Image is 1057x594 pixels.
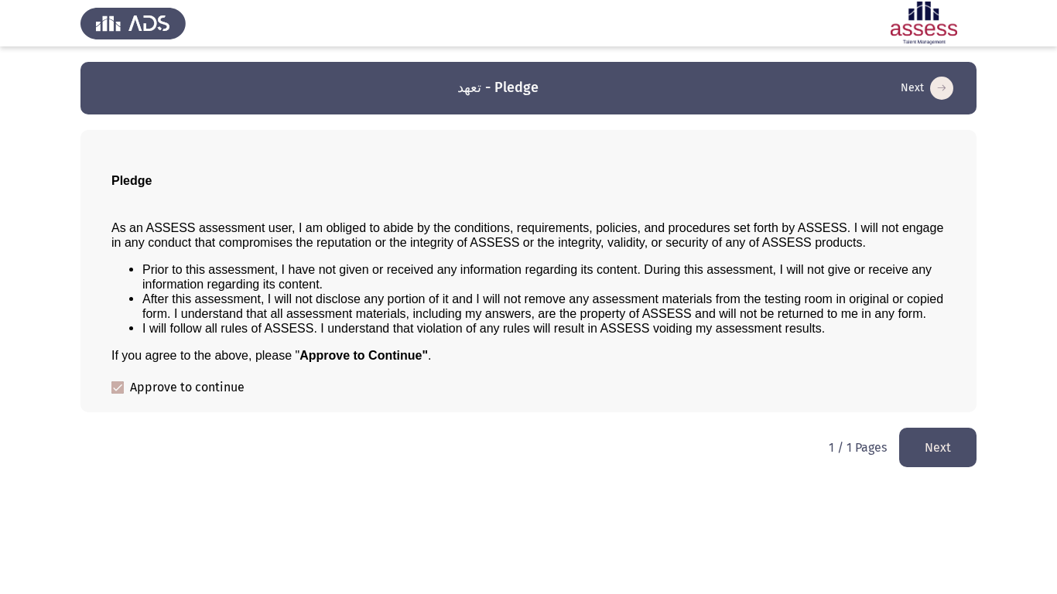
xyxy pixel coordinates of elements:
span: Approve to continue [130,378,245,397]
button: load next page [899,428,977,467]
span: Prior to this assessment, I have not given or received any information regarding its content. Dur... [142,263,932,291]
span: As an ASSESS assessment user, I am obliged to abide by the conditions, requirements, policies, an... [111,221,943,249]
h3: تعهد - Pledge [457,78,539,97]
span: Pledge [111,174,152,187]
p: 1 / 1 Pages [829,440,887,455]
img: Assessment logo of ASSESS Employability - EBI [871,2,977,45]
span: I will follow all rules of ASSESS. I understand that violation of any rules will result in ASSESS... [142,322,825,335]
img: Assess Talent Management logo [80,2,186,45]
span: After this assessment, I will not disclose any portion of it and I will not remove any assessment... [142,292,943,320]
button: load next page [896,76,958,101]
b: Approve to Continue" [299,349,428,362]
span: If you agree to the above, please " . [111,349,431,362]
